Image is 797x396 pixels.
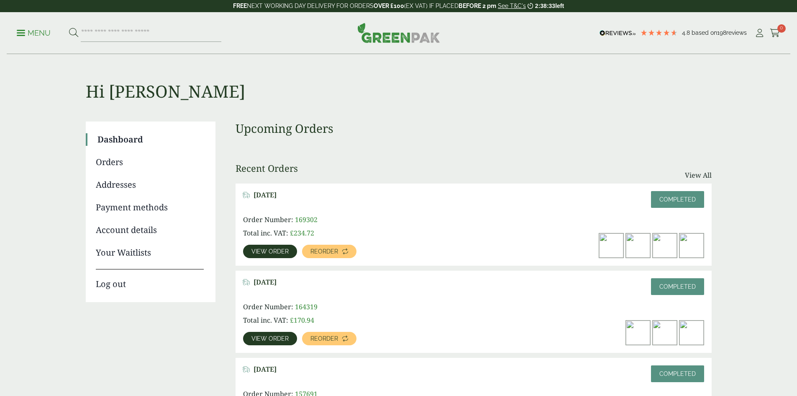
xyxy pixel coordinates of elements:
span: View order [251,336,289,342]
span: Order Number: [243,302,293,311]
a: Payment methods [96,201,204,214]
span: Total inc. VAT: [243,228,288,238]
a: Dashboard [97,133,204,146]
span: Completed [659,196,696,203]
span: 164319 [295,302,318,311]
span: [DATE] [254,278,277,286]
span: £ [290,228,294,238]
span: 4.8 [682,29,692,36]
img: dsc_9759a_3-300x300.jpg [679,233,704,258]
img: Kraft-Bowl-500ml-with-Nachos-300x200.jpg [626,233,650,258]
span: Completed [659,283,696,290]
strong: BEFORE 2 pm [459,3,496,9]
span: Order Number: [243,215,293,224]
div: 4.79 Stars [640,29,678,36]
img: Large-Black-Chicken-Box-with-Chicken-and-Chips-300x200.jpg [599,233,623,258]
i: Cart [770,29,780,37]
p: Menu [17,28,51,38]
a: Log out [96,269,204,290]
strong: OVER £100 [374,3,404,9]
span: 198 [717,29,726,36]
span: View order [251,248,289,254]
span: [DATE] [254,191,277,199]
strong: FREE [233,3,247,9]
h3: Upcoming Orders [236,122,712,136]
h3: Recent Orders [236,163,298,173]
bdi: 170.94 [290,316,314,325]
h1: Hi [PERSON_NAME] [86,54,712,101]
span: Completed [659,370,696,377]
a: Addresses [96,179,204,191]
img: 7501_lid_1-300x198.jpg [653,233,677,258]
img: REVIEWS.io [600,30,636,36]
a: Reorder [302,332,356,345]
span: left [555,3,564,9]
a: Reorder [302,245,356,258]
span: Reorder [310,336,338,342]
span: Based on [692,29,717,36]
span: Reorder [310,248,338,254]
span: 169302 [295,215,318,224]
a: View order [243,332,297,345]
span: 2:38:33 [535,3,555,9]
bdi: 234.72 [290,228,314,238]
a: View order [243,245,297,258]
a: Account details [96,224,204,236]
i: My Account [754,29,765,37]
img: GreenPak Supplies [357,23,440,43]
img: dsc_9759a_3-300x300.jpg [679,321,704,345]
a: View All [685,170,712,180]
span: [DATE] [254,365,277,373]
a: 0 [770,27,780,39]
img: Yellow-Burger-wrap-300x200.jpg [653,321,677,345]
a: Your Waitlists [96,246,204,259]
span: reviews [726,29,747,36]
a: Menu [17,28,51,36]
span: £ [290,316,294,325]
a: See T&C's [498,3,526,9]
img: Large-Black-Chicken-Box-with-Chicken-and-Chips-300x200.jpg [626,321,650,345]
span: Total inc. VAT: [243,316,288,325]
a: Orders [96,156,204,168]
span: 0 [777,24,786,33]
